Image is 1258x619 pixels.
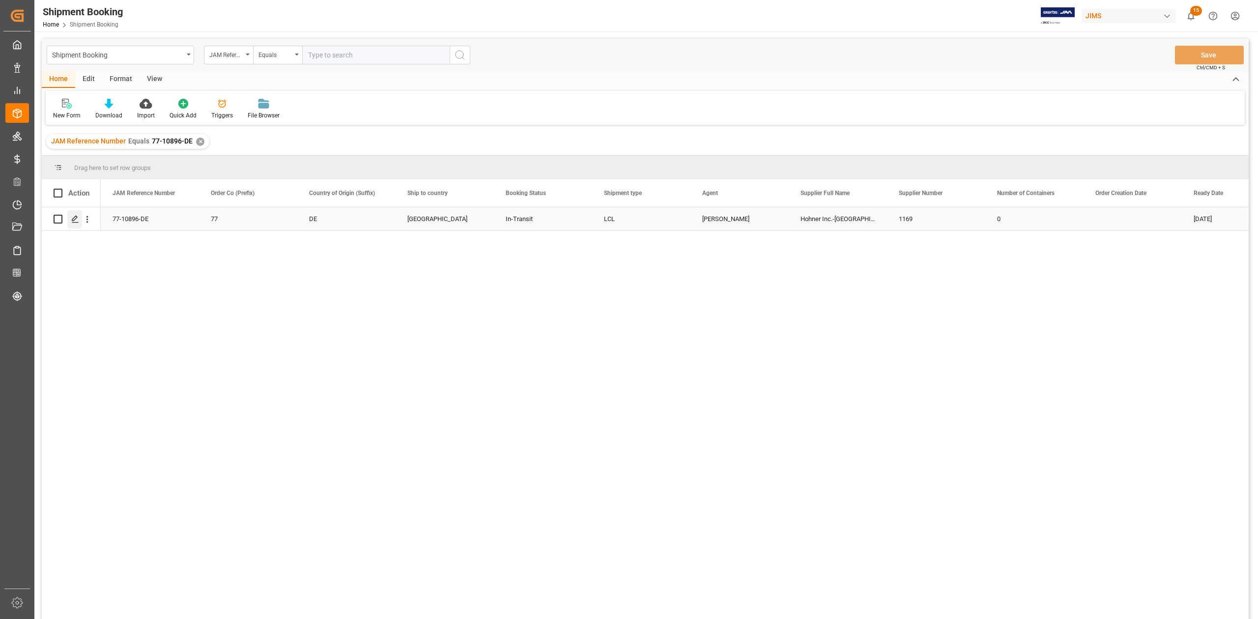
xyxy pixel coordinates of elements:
button: Save [1175,46,1244,64]
div: [GEOGRAPHIC_DATA] [407,208,482,230]
span: Equals [128,137,149,145]
button: open menu [253,46,302,64]
span: Shipment type [604,190,642,197]
button: JIMS [1082,6,1180,25]
div: Edit [75,71,102,88]
button: open menu [204,46,253,64]
span: Order Creation Date [1095,190,1146,197]
img: Exertis%20JAM%20-%20Email%20Logo.jpg_1722504956.jpg [1041,7,1075,25]
span: Ready Date [1194,190,1223,197]
button: Help Center [1202,5,1224,27]
div: Quick Add [170,111,197,120]
span: Number of Containers [997,190,1055,197]
div: New Form [53,111,81,120]
span: Ship to country [407,190,448,197]
span: Order Co (Prefix) [211,190,255,197]
span: Supplier Number [899,190,943,197]
div: 77-10896-DE [101,207,199,230]
div: Shipment Booking [52,48,183,60]
div: Action [68,189,89,197]
button: open menu [47,46,194,64]
div: 0 [985,207,1084,230]
input: Type to search [302,46,450,64]
div: DE [309,208,384,230]
div: Import [137,111,155,120]
div: Triggers [211,111,233,120]
div: ✕ [196,138,204,146]
span: JAM Reference Number [51,137,126,145]
div: [PERSON_NAME] [702,208,777,230]
div: JIMS [1082,9,1176,23]
span: JAM Reference Number [113,190,175,197]
div: In-Transit [506,208,580,230]
span: Ctrl/CMD + S [1197,64,1225,71]
span: Country of Origin (Suffix) [309,190,375,197]
div: 77 [211,208,286,230]
div: Hohner Inc.-[GEOGRAPHIC_DATA] [789,207,887,230]
div: Home [42,71,75,88]
div: 1169 [887,207,985,230]
span: 15 [1190,6,1202,16]
div: Shipment Booking [43,4,123,19]
span: Supplier Full Name [801,190,850,197]
div: Equals [258,48,292,59]
button: search button [450,46,470,64]
span: Booking Status [506,190,546,197]
div: Download [95,111,122,120]
div: JAM Reference Number [209,48,243,59]
div: Format [102,71,140,88]
div: Press SPACE to select this row. [42,207,101,231]
span: 77-10896-DE [152,137,193,145]
span: Drag here to set row groups [74,164,151,171]
span: Agent [702,190,718,197]
button: show 15 new notifications [1180,5,1202,27]
a: Home [43,21,59,28]
div: View [140,71,170,88]
div: LCL [604,208,679,230]
div: File Browser [248,111,280,120]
